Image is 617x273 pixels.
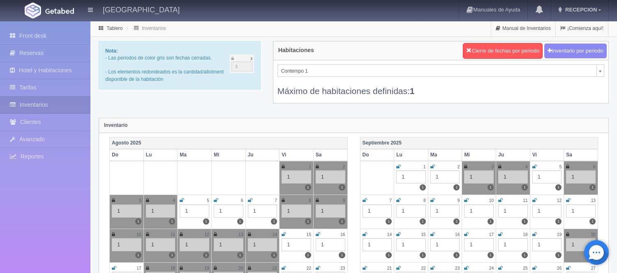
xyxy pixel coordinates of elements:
th: Sa [313,149,347,161]
div: 1 [532,170,562,184]
label: 1 [522,184,528,190]
label: 1 [203,218,209,225]
a: Inventarios [142,25,166,31]
div: 1 [112,238,141,251]
label: 1 [555,218,562,225]
div: 1 [363,204,392,218]
small: 23 [455,266,460,271]
div: 1 [316,204,345,218]
small: 14 [273,232,277,237]
div: 1 [282,204,311,218]
small: 14 [387,232,392,237]
div: 1 [316,170,345,184]
label: 1 [522,218,528,225]
small: 8 [309,198,311,203]
div: 1 [464,238,494,251]
div: 1 [214,204,243,218]
th: Mi [211,149,245,161]
small: 18 [523,232,527,237]
span: RECEPCION [563,7,597,13]
th: Sa [564,149,598,161]
small: 3 [491,165,494,169]
img: cutoff.png [230,55,254,73]
div: 1 [396,204,426,218]
small: 12 [205,232,209,237]
label: 1 [488,218,494,225]
div: 1 [146,238,176,251]
label: 1 [589,218,596,225]
div: 1 [430,238,460,251]
small: 11 [523,198,527,203]
small: 4 [525,165,528,169]
th: Agosto 2025 [110,137,348,149]
strong: Inventario [104,122,127,128]
small: 2 [458,165,460,169]
label: 1 [271,218,277,225]
small: 4 [173,198,176,203]
div: 1 [532,238,562,251]
small: 6 [241,198,243,203]
label: 1 [488,252,494,258]
div: 1 [430,204,460,218]
small: 16 [455,232,460,237]
small: 9 [343,198,345,203]
div: 1 [566,204,596,218]
div: 1 [498,204,528,218]
div: - Las periodos de color gris son fechas cerradas. - Los elementos redondeados es la cantidad/allo... [99,41,261,89]
label: 1 [420,184,426,190]
a: Contempo 1 [277,64,604,77]
label: 1 [135,252,141,258]
label: 1 [555,252,562,258]
th: Do [360,149,394,161]
label: 1 [386,252,392,258]
h4: [GEOGRAPHIC_DATA] [103,4,180,14]
small: 21 [387,266,392,271]
small: 1 [423,165,426,169]
th: Ju [245,149,280,161]
div: 1 [363,238,392,251]
div: 1 [282,238,311,251]
small: 19 [205,266,209,271]
small: 26 [557,266,562,271]
div: 1 [464,204,494,218]
label: 1 [169,218,175,225]
small: 22 [307,266,311,271]
small: 16 [340,232,345,237]
label: 1 [169,252,175,258]
th: Ju [496,149,530,161]
small: 1 [309,165,311,169]
h4: Habitaciones [278,47,314,53]
small: 11 [171,232,175,237]
small: 10 [136,232,141,237]
div: 1 [316,238,345,251]
div: 1 [464,170,494,184]
small: 20 [591,232,596,237]
label: 1 [237,252,243,258]
small: 17 [489,232,494,237]
small: 3 [139,198,141,203]
label: 1 [237,218,243,225]
th: Vi [530,149,564,161]
div: Máximo de habitaciones definidas: [277,77,604,97]
th: Mi [462,149,496,161]
a: ¡Comienza aquí! [556,21,608,37]
th: Do [110,149,144,161]
div: 1 [498,238,528,251]
label: 1 [420,252,426,258]
label: 1 [453,218,460,225]
label: 1 [203,252,209,258]
small: 5 [559,165,562,169]
label: 1 [555,184,562,190]
div: 1 [282,170,311,184]
label: 1 [339,252,345,258]
div: 1 [180,204,209,218]
small: 20 [238,266,243,271]
small: 13 [238,232,243,237]
small: 19 [557,232,562,237]
small: 2 [343,165,345,169]
label: 1 [488,184,494,190]
small: 9 [458,198,460,203]
th: Septiembre 2025 [360,137,598,149]
label: 1 [339,218,345,225]
small: 27 [591,266,596,271]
